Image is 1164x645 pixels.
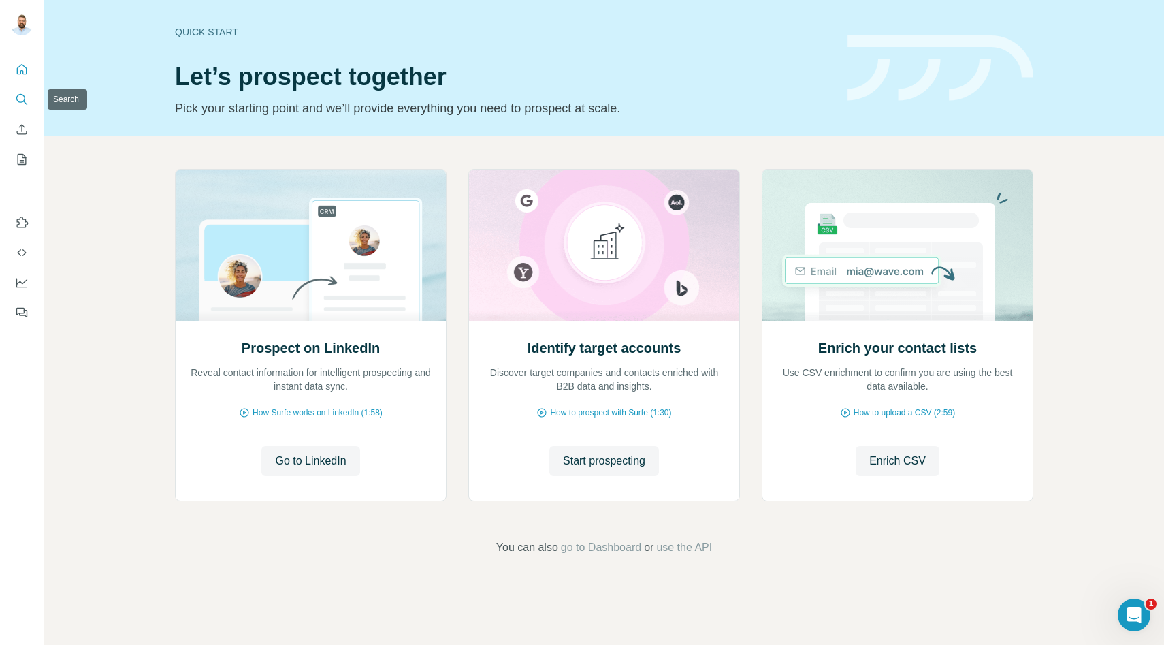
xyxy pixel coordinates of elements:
[656,539,712,556] button: use the API
[11,57,33,82] button: Quick start
[854,407,955,419] span: How to upload a CSV (2:59)
[275,453,346,469] span: Go to LinkedIn
[1146,599,1157,610] span: 1
[847,35,1033,101] img: banner
[762,170,1033,321] img: Enrich your contact lists
[528,339,681,358] h2: Identify target accounts
[1118,599,1150,631] iframe: Intercom live chat
[644,539,653,556] span: or
[11,210,33,235] button: Use Surfe on LinkedIn
[242,339,380,358] h2: Prospect on LinkedIn
[818,339,977,358] h2: Enrich your contact lists
[468,170,740,321] img: Identify target accounts
[549,446,659,476] button: Start prospecting
[483,366,726,393] p: Discover target companies and contacts enriched with B2B data and insights.
[253,407,383,419] span: How Surfe works on LinkedIn (1:58)
[550,407,671,419] span: How to prospect with Surfe (1:30)
[561,539,641,556] button: go to Dashboard
[776,366,1019,393] p: Use CSV enrichment to confirm you are using the best data available.
[175,25,831,39] div: Quick start
[11,147,33,172] button: My lists
[261,446,359,476] button: Go to LinkedIn
[175,99,831,118] p: Pick your starting point and we’ll provide everything you need to prospect at scale.
[496,539,558,556] span: You can also
[175,63,831,91] h1: Let’s prospect together
[856,446,939,476] button: Enrich CSV
[11,87,33,112] button: Search
[11,300,33,325] button: Feedback
[189,366,432,393] p: Reveal contact information for intelligent prospecting and instant data sync.
[11,117,33,142] button: Enrich CSV
[11,240,33,265] button: Use Surfe API
[11,14,33,35] img: Avatar
[563,453,645,469] span: Start prospecting
[869,453,926,469] span: Enrich CSV
[11,270,33,295] button: Dashboard
[175,170,447,321] img: Prospect on LinkedIn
